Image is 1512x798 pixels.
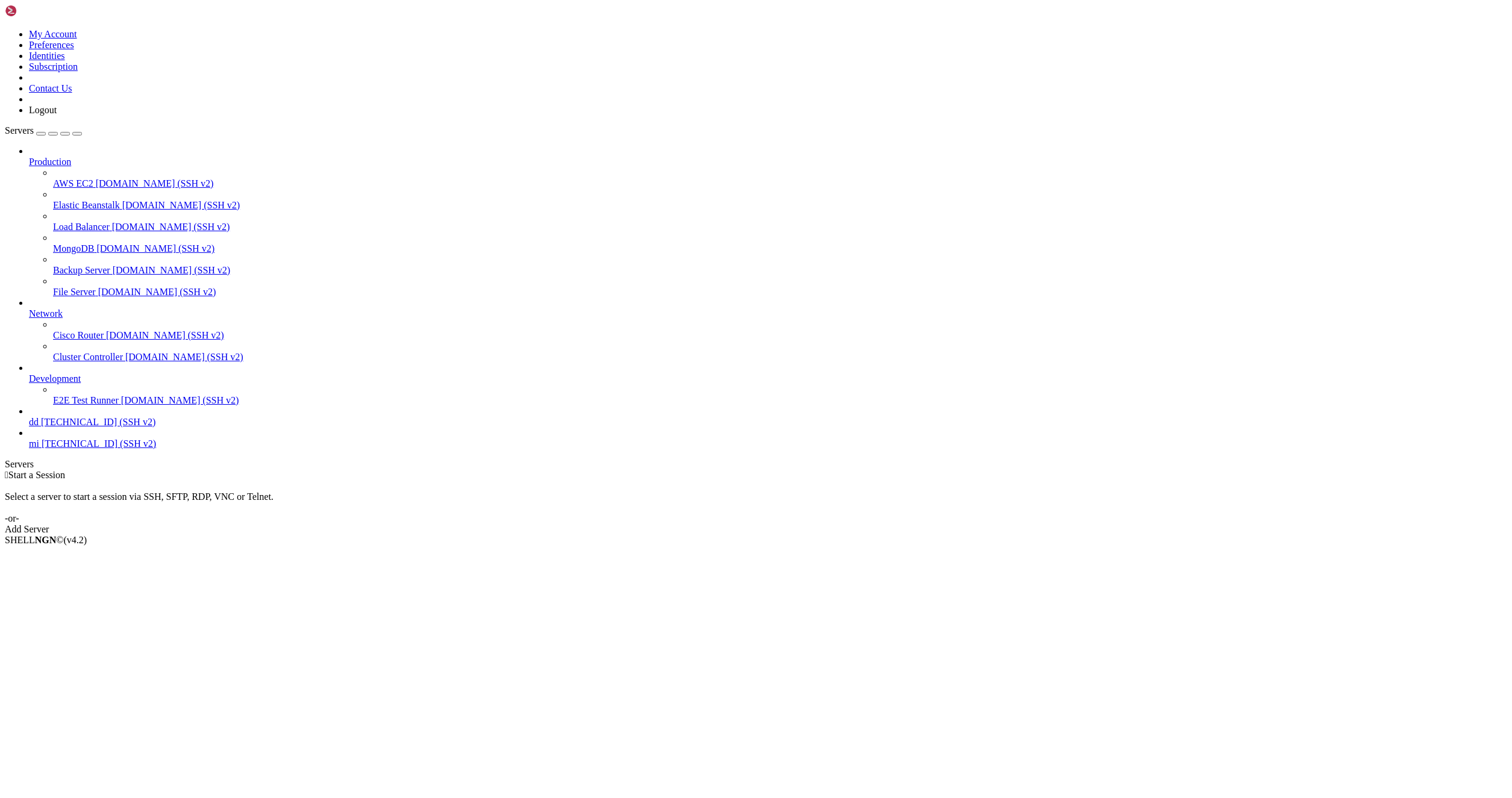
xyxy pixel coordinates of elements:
span: AWS EC2 [53,178,93,189]
a: mi [TECHNICAL_ID] (SSH v2) [29,438,1507,449]
a: Contact Us [29,83,72,93]
span: Start a Session [8,470,65,480]
a: AWS EC2 [DOMAIN_NAME] (SSH v2) [53,178,1507,189]
a: Production [29,157,1507,167]
li: Backup Server [DOMAIN_NAME] (SSH v2) [53,254,1507,276]
a: Backup Server [DOMAIN_NAME] (SSH v2) [53,265,1507,276]
span: [DOMAIN_NAME] (SSH v2) [121,395,239,405]
span: dd [29,417,39,427]
a: Identities [29,51,65,61]
span: SHELL © [5,535,87,545]
li: AWS EC2 [DOMAIN_NAME] (SSH v2) [53,167,1507,189]
li: E2E Test Runner [DOMAIN_NAME] (SSH v2) [53,384,1507,406]
img: Shellngn [5,5,74,17]
span: [TECHNICAL_ID] (SSH v2) [42,438,156,449]
a: Logout [29,105,57,115]
span: [DOMAIN_NAME] (SSH v2) [96,178,214,189]
li: File Server [DOMAIN_NAME] (SSH v2) [53,276,1507,298]
a: Cisco Router [DOMAIN_NAME] (SSH v2) [53,330,1507,341]
a: Network [29,308,1507,319]
li: Development [29,363,1507,406]
a: My Account [29,29,77,39]
span: [DOMAIN_NAME] (SSH v2) [98,287,216,297]
a: Cluster Controller [DOMAIN_NAME] (SSH v2) [53,352,1507,363]
div: Add Server [5,524,1507,535]
a: Preferences [29,40,74,50]
span: E2E Test Runner [53,395,119,405]
span:  [5,470,8,480]
a: dd [TECHNICAL_ID] (SSH v2) [29,417,1507,428]
span: [TECHNICAL_ID] (SSH v2) [41,417,155,427]
span: Elastic Beanstalk [53,200,120,210]
li: mi [TECHNICAL_ID] (SSH v2) [29,428,1507,449]
li: Network [29,298,1507,363]
li: Cisco Router [DOMAIN_NAME] (SSH v2) [53,319,1507,341]
div: Select a server to start a session via SSH, SFTP, RDP, VNC or Telnet. -or- [5,481,1507,524]
a: File Server [DOMAIN_NAME] (SSH v2) [53,287,1507,298]
a: Load Balancer [DOMAIN_NAME] (SSH v2) [53,222,1507,232]
a: E2E Test Runner [DOMAIN_NAME] (SSH v2) [53,395,1507,406]
span: 4.2.0 [64,535,87,545]
span: [DOMAIN_NAME] (SSH v2) [112,222,230,232]
span: Development [29,373,81,384]
li: dd [TECHNICAL_ID] (SSH v2) [29,406,1507,428]
div: Servers [5,459,1507,470]
li: Cluster Controller [DOMAIN_NAME] (SSH v2) [53,341,1507,363]
span: Servers [5,125,34,136]
span: Cluster Controller [53,352,123,362]
span: [DOMAIN_NAME] (SSH v2) [125,352,243,362]
span: Production [29,157,71,167]
li: MongoDB [DOMAIN_NAME] (SSH v2) [53,232,1507,254]
span: Network [29,308,63,319]
span: Backup Server [53,265,110,275]
span: [DOMAIN_NAME] (SSH v2) [96,243,215,254]
a: MongoDB [DOMAIN_NAME] (SSH v2) [53,243,1507,254]
li: Elastic Beanstalk [DOMAIN_NAME] (SSH v2) [53,189,1507,211]
span: [DOMAIN_NAME] (SSH v2) [113,265,231,275]
span: mi [29,438,39,449]
span: [DOMAIN_NAME] (SSH v2) [122,200,240,210]
li: Load Balancer [DOMAIN_NAME] (SSH v2) [53,211,1507,232]
span: [DOMAIN_NAME] (SSH v2) [106,330,224,340]
span: File Server [53,287,96,297]
a: Development [29,373,1507,384]
a: Subscription [29,61,78,72]
span: MongoDB [53,243,94,254]
span: Cisco Router [53,330,104,340]
span: Load Balancer [53,222,110,232]
a: Elastic Beanstalk [DOMAIN_NAME] (SSH v2) [53,200,1507,211]
b: NGN [35,535,57,545]
a: Servers [5,125,82,136]
li: Production [29,146,1507,298]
